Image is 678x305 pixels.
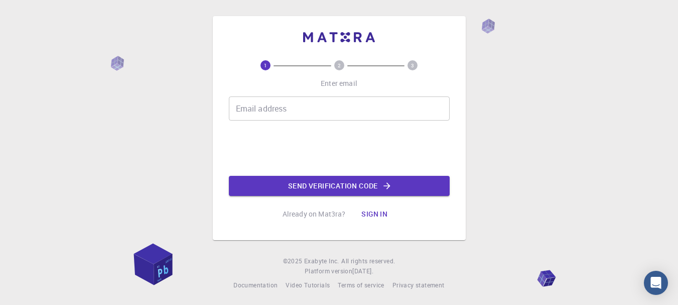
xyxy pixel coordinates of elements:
[341,256,395,266] span: All rights reserved.
[338,280,384,290] a: Terms of service
[338,62,341,69] text: 2
[283,209,346,219] p: Already on Mat3ra?
[411,62,414,69] text: 3
[338,281,384,289] span: Terms of service
[229,176,450,196] button: Send verification code
[353,204,395,224] button: Sign in
[264,62,267,69] text: 1
[321,78,357,88] p: Enter email
[644,271,668,295] div: Open Intercom Messenger
[352,266,373,276] a: [DATE].
[305,266,352,276] span: Platform version
[286,280,330,290] a: Video Tutorials
[352,267,373,275] span: [DATE] .
[304,256,339,266] a: Exabyte Inc.
[392,281,445,289] span: Privacy statement
[233,280,278,290] a: Documentation
[233,281,278,289] span: Documentation
[304,257,339,265] span: Exabyte Inc.
[392,280,445,290] a: Privacy statement
[286,281,330,289] span: Video Tutorials
[263,129,416,168] iframe: reCAPTCHA
[283,256,304,266] span: © 2025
